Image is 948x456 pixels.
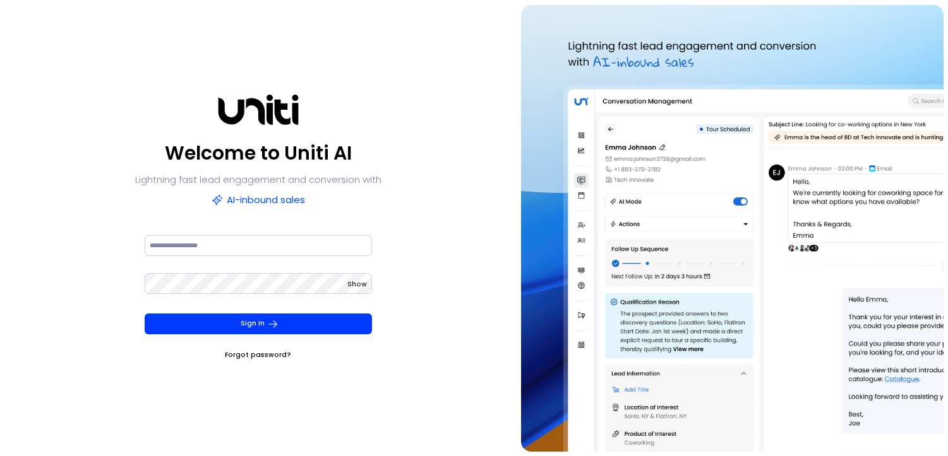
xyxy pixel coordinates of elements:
[347,278,367,291] button: Show
[135,171,381,189] p: Lightning fast lead engagement and conversion with
[165,138,352,168] p: Welcome to Uniti AI
[145,313,372,334] button: Sign In
[212,191,305,209] p: AI-inbound sales
[521,5,944,452] img: auth-hero.png
[225,349,291,361] a: Forgot password?
[347,279,367,289] span: Show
